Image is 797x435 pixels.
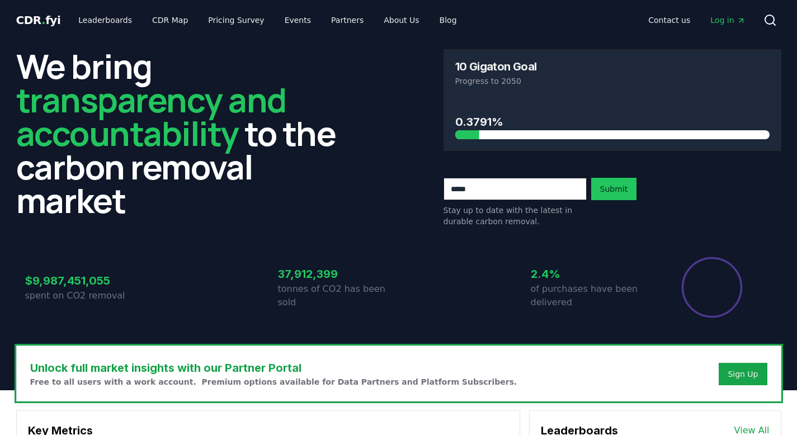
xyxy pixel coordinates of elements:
a: Pricing Survey [199,10,273,30]
span: transparency and accountability [16,77,286,156]
h3: 0.3791% [455,114,770,130]
nav: Main [69,10,465,30]
p: Progress to 2050 [455,75,770,87]
nav: Main [639,10,754,30]
h3: $9,987,451,055 [25,272,146,289]
p: spent on CO2 removal [25,289,146,302]
button: Sign Up [719,363,767,385]
a: Leaderboards [69,10,141,30]
p: tonnes of CO2 has been sold [278,282,399,309]
button: Submit [591,178,637,200]
p: of purchases have been delivered [531,282,652,309]
h3: 10 Gigaton Goal [455,61,537,72]
div: Percentage of sales delivered [681,256,743,319]
h3: 2.4% [531,266,652,282]
h3: Unlock full market insights with our Partner Portal [30,360,517,376]
a: Sign Up [728,368,758,380]
p: Stay up to date with the latest in durable carbon removal. [444,205,587,227]
a: Partners [322,10,372,30]
a: About Us [375,10,428,30]
h3: 37,912,399 [278,266,399,282]
a: Log in [701,10,754,30]
h2: We bring to the carbon removal market [16,49,354,217]
a: Contact us [639,10,699,30]
a: Blog [431,10,466,30]
a: CDR.fyi [16,12,61,28]
a: CDR Map [143,10,197,30]
p: Free to all users with a work account. Premium options available for Data Partners and Platform S... [30,376,517,387]
span: CDR fyi [16,13,61,27]
span: . [41,13,45,27]
span: Log in [710,15,745,26]
a: Events [276,10,320,30]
